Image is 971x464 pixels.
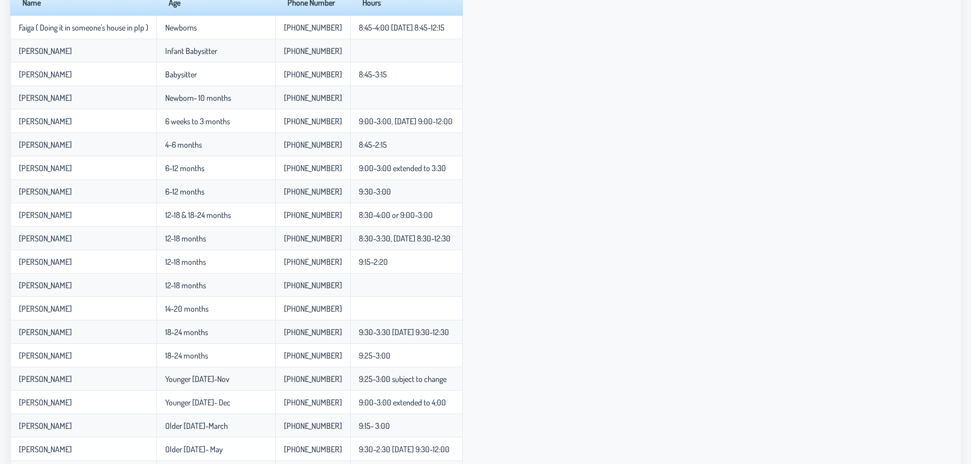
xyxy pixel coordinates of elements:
p-celleditor: 8:30-3:30, [DATE] 8:30-12:30 [359,233,451,243]
p-celleditor: [PHONE_NUMBER] [284,163,342,173]
p-celleditor: [PERSON_NAME] [19,421,72,431]
p-celleditor: 12-18 months [165,233,206,243]
p-celleditor: 18-24 months [165,350,208,361]
p-celleditor: [PERSON_NAME] [19,257,72,267]
p-celleditor: 9:30-3:30 [DATE] 9:30-12:30 [359,327,449,337]
p-celleditor: [PHONE_NUMBER] [284,397,342,407]
p-celleditor: Younger [DATE]- Dec [165,397,230,407]
p-celleditor: [PHONE_NUMBER] [284,69,342,79]
p-celleditor: 9:00-3:00 extended to 4;00 [359,397,446,407]
p-celleditor: 9:30-2:30 [DATE] 9:30-12:00 [359,444,450,454]
p-celleditor: 4-6 months [165,140,202,150]
p-celleditor: [PHONE_NUMBER] [284,304,342,314]
p-celleditor: 8:45-2:15 [359,140,387,150]
p-celleditor: [PHONE_NUMBER] [284,186,342,197]
p-celleditor: 9:00-3:00 extended to 3:30 [359,163,446,173]
p-celleditor: [PERSON_NAME] [19,116,72,126]
p-celleditor: Younger [DATE]-Nov [165,374,229,384]
p-celleditor: 12-18 & 18-24 months [165,210,231,220]
p-celleditor: 6 weeks to 3 months [165,116,230,126]
p-celleditor: [PERSON_NAME] [19,93,72,103]
p-celleditor: [PHONE_NUMBER] [284,280,342,290]
p-celleditor: [PERSON_NAME] [19,374,72,384]
p-celleditor: [PERSON_NAME] [19,350,72,361]
p-celleditor: Older [DATE]- May [165,444,223,454]
p-celleditor: [PHONE_NUMBER] [284,233,342,243]
p-celleditor: 8:30-4:00 or 9:00-3:00 [359,210,433,220]
p-celleditor: [PHONE_NUMBER] [284,210,342,220]
p-celleditor: 9:00-3:00, [DATE] 9:00-12:00 [359,116,453,126]
p-celleditor: [PHONE_NUMBER] [284,257,342,267]
p-celleditor: [PERSON_NAME] [19,46,72,56]
p-celleditor: [PHONE_NUMBER] [284,350,342,361]
p-celleditor: [PHONE_NUMBER] [284,140,342,150]
p-celleditor: 18-24 months [165,327,208,337]
p-celleditor: 14-20 months [165,304,208,314]
p-celleditor: 9:15- 3:00 [359,421,390,431]
p-celleditor: [PERSON_NAME] [19,280,72,290]
p-celleditor: [PERSON_NAME] [19,69,72,79]
p-celleditor: [PERSON_NAME] [19,163,72,173]
p-celleditor: Babysitter [165,69,197,79]
p-celleditor: [PHONE_NUMBER] [284,421,342,431]
p-celleditor: Older [DATE]-March [165,421,228,431]
p-celleditor: 12-18 months [165,257,206,267]
p-celleditor: Newborn- 10 months [165,93,231,103]
p-celleditor: [PHONE_NUMBER] [284,22,342,33]
p-celleditor: 12-18 months [165,280,206,290]
p-celleditor: 6-12 months [165,163,204,173]
p-celleditor: [PHONE_NUMBER] [284,444,342,454]
p-celleditor: [PHONE_NUMBER] [284,46,342,56]
p-celleditor: 9:25-3:00 [359,350,390,361]
p-celleditor: 8:45-4:00 [DATE] 8:45-12:15 [359,22,444,33]
p-celleditor: [PERSON_NAME] [19,140,72,150]
p-celleditor: 9:25-3:00 subject to change [359,374,447,384]
p-celleditor: [PHONE_NUMBER] [284,374,342,384]
p-celleditor: [PERSON_NAME] [19,210,72,220]
p-celleditor: [PERSON_NAME] [19,304,72,314]
p-celleditor: Faiga ( Doing it in someone's house in plp ) [19,22,148,33]
p-celleditor: 9:15-2:20 [359,257,388,267]
p-celleditor: [PHONE_NUMBER] [284,327,342,337]
p-celleditor: 8:45-3:15 [359,69,387,79]
p-celleditor: [PERSON_NAME] [19,233,72,243]
p-celleditor: [PERSON_NAME] [19,397,72,407]
p-celleditor: [PHONE_NUMBER] [284,93,342,103]
p-celleditor: 9:30-3:00 [359,186,391,197]
p-celleditor: [PERSON_NAME] [19,444,72,454]
p-celleditor: [PHONE_NUMBER] [284,116,342,126]
p-celleditor: [PERSON_NAME] [19,327,72,337]
p-celleditor: 6-12 months [165,186,204,197]
p-celleditor: Infant Babysitter [165,46,217,56]
p-celleditor: [PERSON_NAME] [19,186,72,197]
p-celleditor: Newborns [165,22,197,33]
